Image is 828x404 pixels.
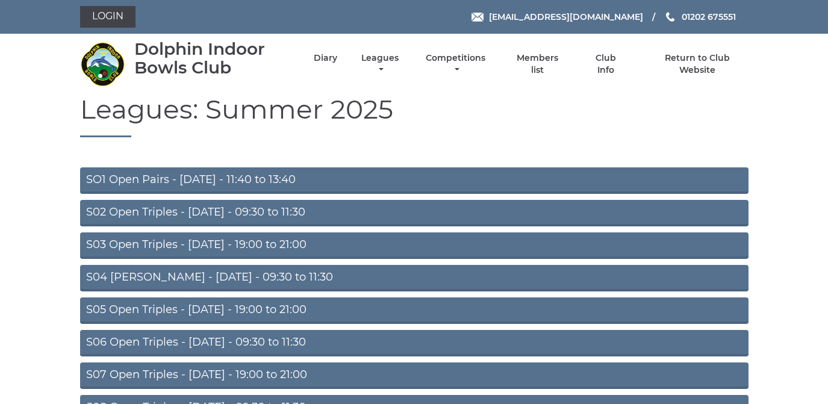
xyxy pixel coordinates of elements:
[666,12,674,22] img: Phone us
[472,13,484,22] img: Email
[472,10,643,23] a: Email [EMAIL_ADDRESS][DOMAIN_NAME]
[80,6,135,28] a: Login
[587,52,626,76] a: Club Info
[646,52,748,76] a: Return to Club Website
[80,200,749,226] a: S02 Open Triples - [DATE] - 09:30 to 11:30
[80,330,749,356] a: S06 Open Triples - [DATE] - 09:30 to 11:30
[314,52,337,64] a: Diary
[80,362,749,389] a: S07 Open Triples - [DATE] - 19:00 to 21:00
[682,11,736,22] span: 01202 675551
[80,167,749,194] a: SO1 Open Pairs - [DATE] - 11:40 to 13:40
[80,265,749,291] a: S04 [PERSON_NAME] - [DATE] - 09:30 to 11:30
[80,232,749,259] a: S03 Open Triples - [DATE] - 19:00 to 21:00
[664,10,736,23] a: Phone us 01202 675551
[489,11,643,22] span: [EMAIL_ADDRESS][DOMAIN_NAME]
[423,52,489,76] a: Competitions
[358,52,402,76] a: Leagues
[80,297,749,324] a: S05 Open Triples - [DATE] - 19:00 to 21:00
[80,42,125,87] img: Dolphin Indoor Bowls Club
[134,40,293,77] div: Dolphin Indoor Bowls Club
[509,52,565,76] a: Members list
[80,95,749,137] h1: Leagues: Summer 2025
